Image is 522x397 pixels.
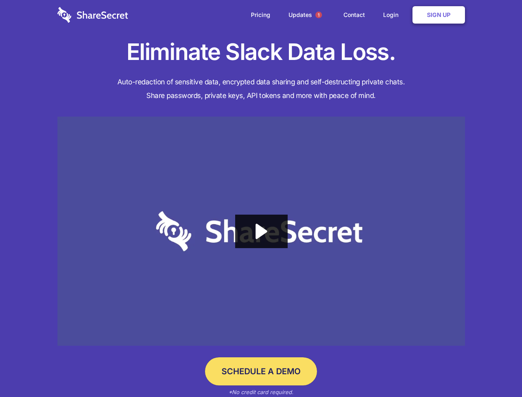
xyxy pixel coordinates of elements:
[315,12,322,18] span: 1
[481,356,512,387] iframe: Drift Widget Chat Controller
[57,37,465,67] h1: Eliminate Slack Data Loss.
[57,75,465,103] h4: Auto-redaction of sensitive data, encrypted data sharing and self-destructing private chats. Shar...
[57,117,465,346] a: Wistia video thumbnail
[229,389,293,395] em: *No credit card required.
[205,357,317,385] a: Schedule a Demo
[412,6,465,24] a: Sign Up
[335,2,373,28] a: Contact
[243,2,279,28] a: Pricing
[57,7,128,23] img: logo-wordmark-white-trans-d4663122ce5f474addd5e946df7df03e33cb6a1c49d2221995e7729f52c070b2.svg
[375,2,411,28] a: Login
